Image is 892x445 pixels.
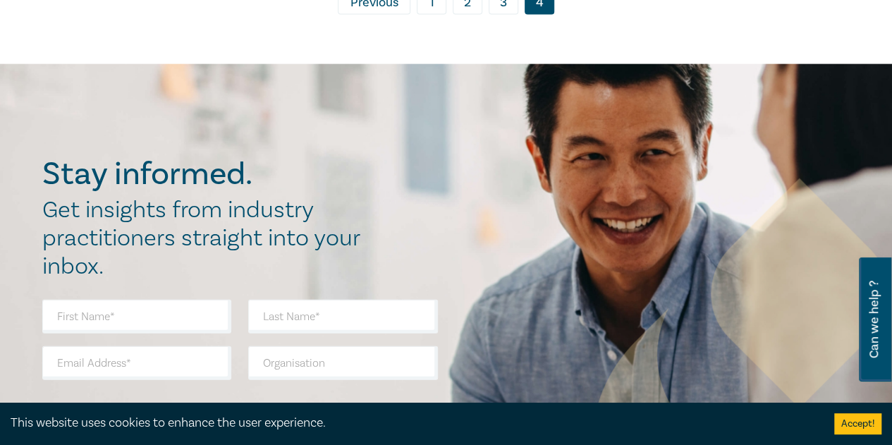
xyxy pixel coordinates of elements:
span: Can we help ? [867,266,881,373]
button: Accept cookies [834,413,881,434]
div: This website uses cookies to enhance the user experience. [11,414,813,432]
h2: Stay informed. [42,156,375,193]
input: First Name* [42,300,232,334]
input: Email Address* [42,346,232,380]
input: Last Name* [248,300,438,334]
h2: Get insights from industry practitioners straight into your inbox. [42,196,375,281]
input: Organisation [248,346,438,380]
